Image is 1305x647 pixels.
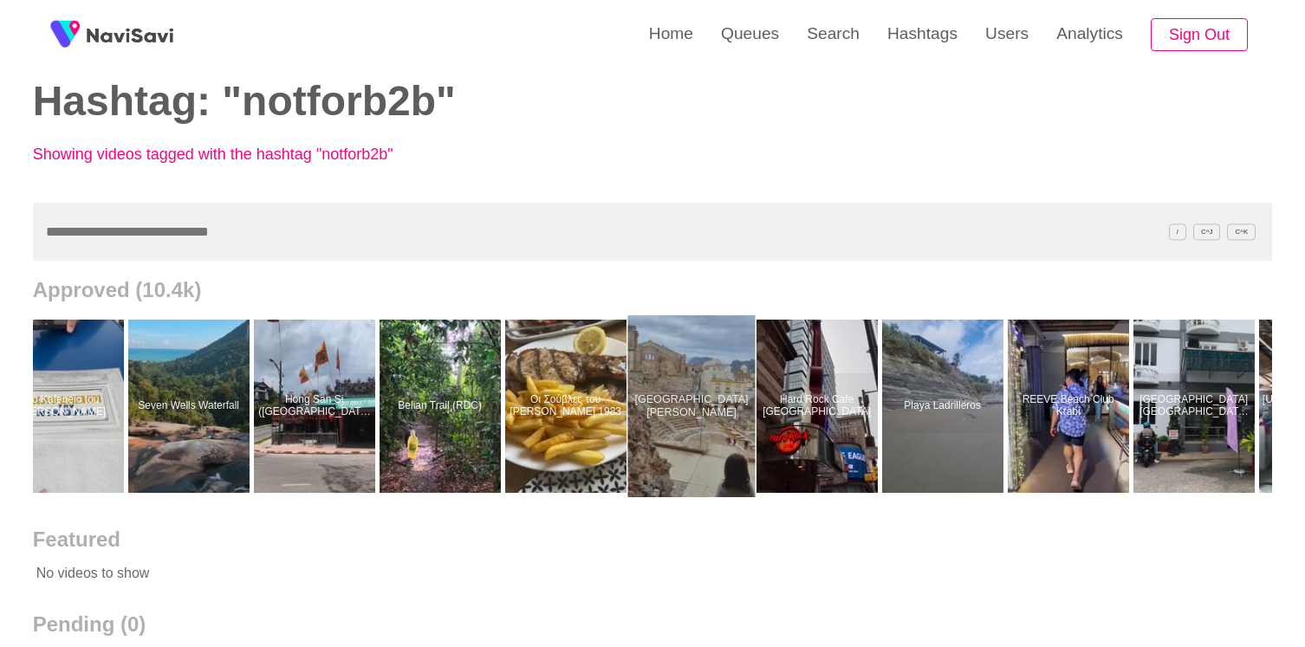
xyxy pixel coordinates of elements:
a: REEVE Beach Club KrabiREEVE Beach Club Krabi [1008,320,1133,493]
button: Sign Out [1151,18,1248,52]
a: [GEOGRAPHIC_DATA][PERSON_NAME]Teatro Romano de Cartagena [631,320,756,493]
a: Belian Trail (RDC)Belian Trail (RDC) [380,320,505,493]
a: Οι Σούβλες του [PERSON_NAME] 1983Οι Σούβλες του Γιάννη 1983 [505,320,631,493]
span: / [1169,223,1186,240]
h2: Hashtag: "notforb2b" [33,79,627,125]
a: [GEOGRAPHIC_DATA] [GEOGRAPHIC_DATA] By [GEOGRAPHIC_DATA]Salsa Resort Langkawi By Casa Loma [1133,320,1259,493]
span: C^J [1193,223,1221,240]
a: Hong San Si ([GEOGRAPHIC_DATA])Hong San Si (Kuching) [254,320,380,493]
a: To Kafeneio tou [PERSON_NAME]To Kafeneio tou Nicola [3,320,128,493]
img: fireSpot [43,13,87,56]
a: Hard Rock Cafe [GEOGRAPHIC_DATA]Hard Rock Cafe Philadelphia [756,320,882,493]
p: Showing videos tagged with the hashtag "notforb2b" [33,146,414,164]
p: No videos to show [33,552,1149,595]
span: C^K [1227,223,1256,240]
h2: Featured [33,527,1273,552]
a: Playa LadrillerosPlaya Ladrilleros [882,320,1008,493]
h2: Pending (0) [33,612,1273,637]
img: fireSpot [87,26,173,43]
a: Seven Wells WaterfallSeven Wells Waterfall [128,320,254,493]
h2: Approved (10.4k) [33,278,1273,302]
